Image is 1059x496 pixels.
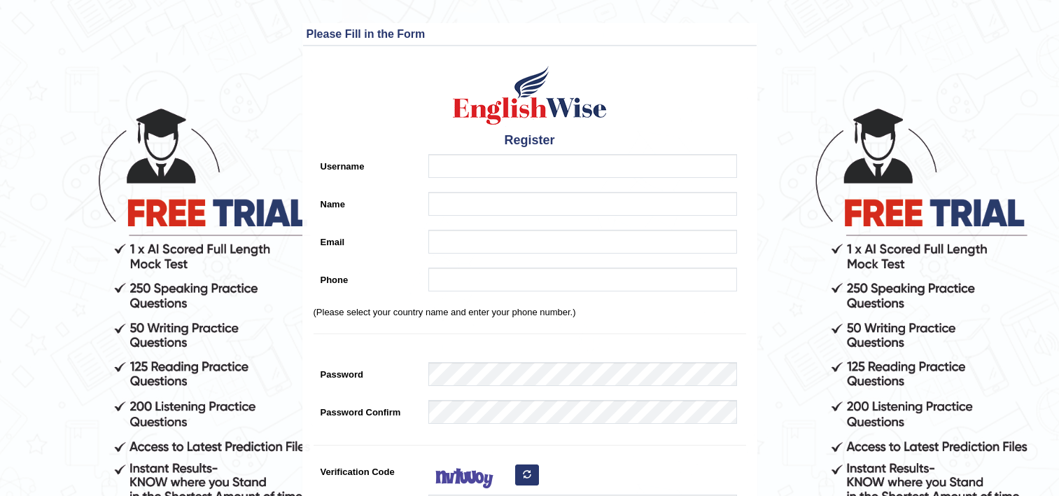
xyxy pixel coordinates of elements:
p: (Please select your country name and enter your phone number.) [314,305,746,319]
h3: Please Fill in the Form [307,28,753,41]
label: Email [314,230,422,249]
label: Verification Code [314,460,422,478]
label: Name [314,192,422,211]
label: Password Confirm [314,400,422,419]
label: Username [314,154,422,173]
label: Password [314,362,422,381]
img: Logo of English Wise create a new account for intelligent practice with AI [450,64,610,127]
h4: Register [314,134,746,148]
label: Phone [314,268,422,287]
